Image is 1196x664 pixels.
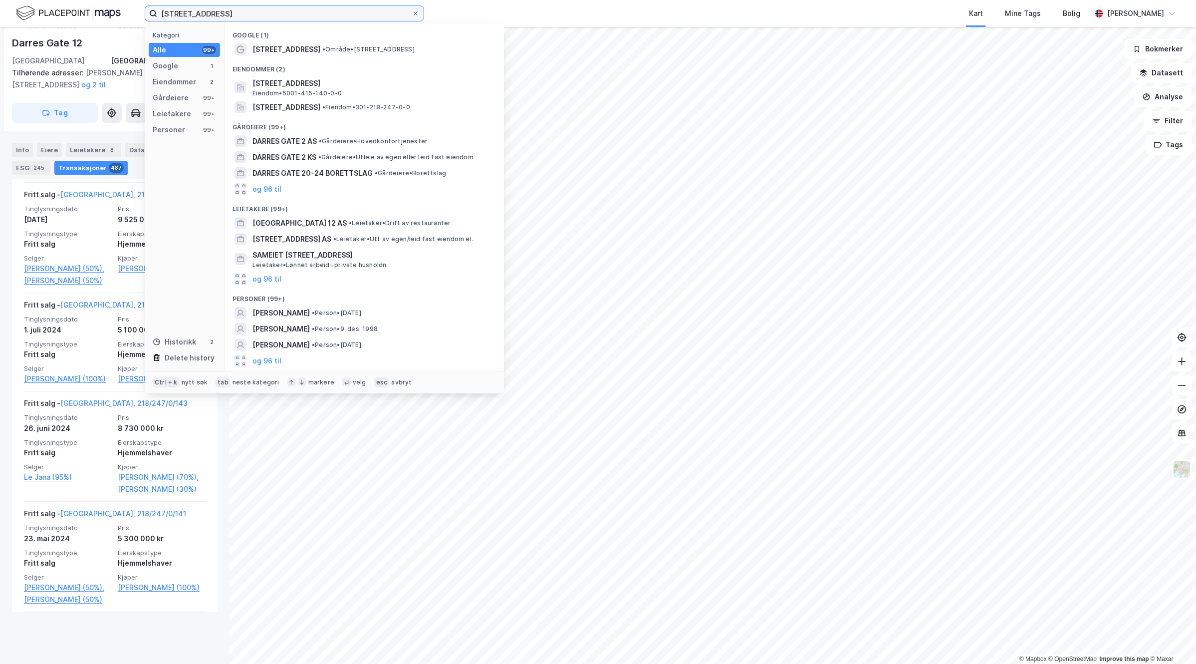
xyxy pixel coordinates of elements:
[118,364,206,373] span: Kjøper
[24,299,184,315] div: Fritt salg -
[24,422,112,434] div: 26. juni 2024
[24,508,186,524] div: Fritt salg -
[153,336,196,348] div: Historikk
[60,509,186,518] a: [GEOGRAPHIC_DATA], 218/247/0/141
[24,594,112,606] a: [PERSON_NAME] (50%)
[333,235,336,243] span: •
[66,143,121,157] div: Leietakere
[24,533,112,545] div: 23. mai 2024
[12,143,33,157] div: Info
[1063,7,1080,19] div: Bolig
[153,124,185,136] div: Personer
[153,44,166,56] div: Alle
[118,373,206,385] a: [PERSON_NAME] (100%)
[118,573,206,582] span: Kjøper
[252,233,331,245] span: [STREET_ADDRESS] AS
[118,438,206,447] span: Eierskapstype
[12,161,50,175] div: ESG
[24,275,112,287] a: [PERSON_NAME] (50%)
[165,352,215,364] div: Delete history
[1107,7,1164,19] div: [PERSON_NAME]
[225,369,504,387] div: Historikk (2)
[24,413,112,422] span: Tinglysningsdato
[153,108,191,120] div: Leietakere
[24,463,112,471] span: Selger
[312,309,361,317] span: Person • [DATE]
[252,339,310,351] span: [PERSON_NAME]
[118,471,206,483] a: [PERSON_NAME] (70%),
[391,378,412,386] div: avbryt
[118,557,206,569] div: Hjemmelshaver
[12,35,84,51] div: Darres Gate 12
[1146,135,1192,155] button: Tags
[153,76,196,88] div: Eiendommer
[12,103,98,123] button: Tag
[252,307,310,319] span: [PERSON_NAME]
[233,378,279,386] div: neste kategori
[12,68,86,77] span: Tilhørende adresser:
[111,55,218,67] div: [GEOGRAPHIC_DATA], 218/247
[252,249,492,261] span: SAMEIET [STREET_ADDRESS]
[225,287,504,305] div: Personer (99+)
[24,340,112,348] span: Tinglysningstype
[225,57,504,75] div: Eiendommer (2)
[24,254,112,263] span: Selger
[12,67,210,91] div: [PERSON_NAME] Gate 75, [STREET_ADDRESS]
[60,301,184,309] a: [GEOGRAPHIC_DATA], 218/247/0/53
[24,471,112,483] a: Le Jana (95%)
[1005,7,1041,19] div: Mine Tags
[252,135,317,147] span: DARRES GATE 2 AS
[24,573,112,582] span: Selger
[24,263,112,275] a: [PERSON_NAME] (50%),
[24,364,112,373] span: Selger
[118,533,206,545] div: 5 300 000 kr
[333,235,473,243] span: Leietaker • Utl. av egen/leid fast eiendom el.
[24,189,184,205] div: Fritt salg -
[118,463,206,471] span: Kjøper
[118,340,206,348] span: Eierskapstype
[24,549,112,557] span: Tinglysningstype
[225,115,504,133] div: Gårdeiere (99+)
[1173,460,1192,479] img: Z
[118,413,206,422] span: Pris
[349,219,451,227] span: Leietaker • Drift av restauranter
[322,45,415,53] span: Område • [STREET_ADDRESS]
[252,355,281,367] button: og 96 til
[312,325,378,333] span: Person • 9. des. 1998
[24,447,112,459] div: Fritt salg
[225,23,504,41] div: Google (1)
[252,101,320,113] span: [STREET_ADDRESS]
[969,7,983,19] div: Kart
[153,377,180,387] div: Ctrl + k
[252,273,281,285] button: og 96 til
[118,447,206,459] div: Hjemmelshaver
[1146,616,1196,664] iframe: Chat Widget
[118,205,206,213] span: Pris
[24,238,112,250] div: Fritt salg
[24,205,112,213] span: Tinglysningsdato
[1125,39,1192,59] button: Bokmerker
[24,348,112,360] div: Fritt salg
[216,377,231,387] div: tab
[1019,656,1047,663] a: Mapbox
[353,378,366,386] div: velg
[208,62,216,70] div: 1
[24,524,112,532] span: Tinglysningsdato
[31,163,46,173] div: 245
[24,324,112,336] div: 1. juli 2024
[24,557,112,569] div: Fritt salg
[252,77,492,89] span: [STREET_ADDRESS]
[153,60,178,72] div: Google
[24,397,188,413] div: Fritt salg -
[374,377,390,387] div: esc
[153,92,189,104] div: Gårdeiere
[318,153,321,161] span: •
[252,183,281,195] button: og 96 til
[109,163,124,173] div: 487
[202,94,216,102] div: 99+
[54,161,128,175] div: Transaksjoner
[157,6,412,21] input: Søk på adresse, matrikkel, gårdeiere, leietakere eller personer
[118,483,206,495] a: [PERSON_NAME] (30%)
[118,315,206,324] span: Pris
